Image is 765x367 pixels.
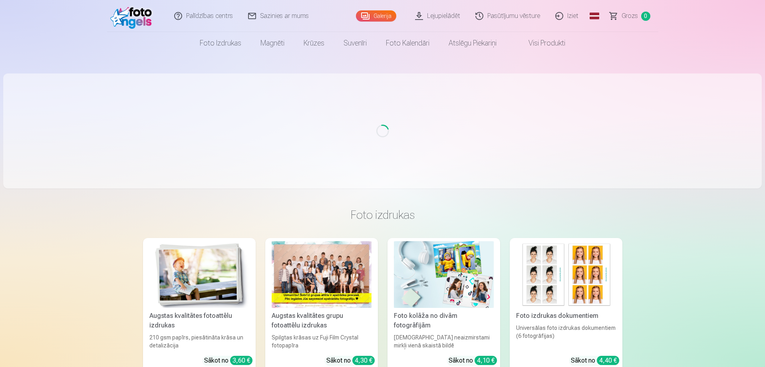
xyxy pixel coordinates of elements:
div: Augstas kvalitātes grupu fotoattēlu izdrukas [268,311,375,330]
div: Foto izdrukas dokumentiem [513,311,619,321]
div: 4,40 € [597,356,619,365]
img: Augstas kvalitātes fotoattēlu izdrukas [149,241,249,308]
a: Krūzes [294,32,334,54]
h3: Foto izdrukas [149,208,616,222]
a: Magnēti [251,32,294,54]
div: Sākot no [449,356,497,365]
a: Atslēgu piekariņi [439,32,506,54]
a: Visi produkti [506,32,575,54]
a: Foto izdrukas [190,32,251,54]
div: 210 gsm papīrs, piesātināta krāsa un detalizācija [146,333,252,349]
a: Foto kalendāri [376,32,439,54]
div: Sākot no [326,356,375,365]
img: Foto izdrukas dokumentiem [516,241,616,308]
a: Galerija [356,10,396,22]
div: [DEMOGRAPHIC_DATA] neaizmirstami mirkļi vienā skaistā bildē [391,333,497,349]
div: 4,30 € [352,356,375,365]
div: Foto kolāža no divām fotogrāfijām [391,311,497,330]
img: /fa1 [110,3,156,29]
div: Augstas kvalitātes fotoattēlu izdrukas [146,311,252,330]
div: Universālas foto izdrukas dokumentiem (6 fotogrāfijas) [513,324,619,349]
img: Foto kolāža no divām fotogrāfijām [394,241,494,308]
div: Spilgtas krāsas uz Fuji Film Crystal fotopapīra [268,333,375,349]
div: 4,10 € [475,356,497,365]
a: Suvenīri [334,32,376,54]
div: 3,60 € [230,356,252,365]
span: Grozs [622,11,638,21]
div: Sākot no [571,356,619,365]
div: Sākot no [204,356,252,365]
span: 0 [641,12,650,21]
